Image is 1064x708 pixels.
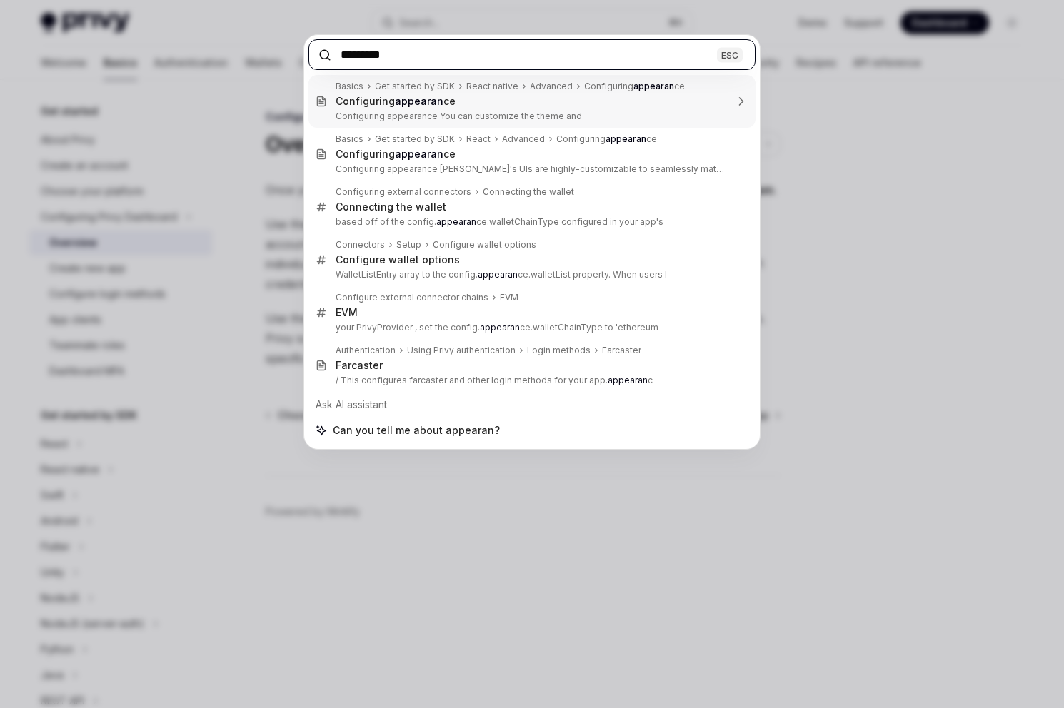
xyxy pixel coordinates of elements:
span: Can you tell me about appearan? [333,423,500,438]
div: Configuring ce [336,148,456,161]
div: Connectors [336,239,385,251]
div: Farcaster [336,359,383,372]
p: based off of the config. ce.walletChainType configured in your app's [336,216,726,228]
div: EVM [336,306,358,319]
div: Get started by SDK [375,81,455,92]
b: appearan [395,95,443,107]
b: appearan [436,216,476,227]
b: appearan [395,148,443,160]
p: WalletListEntry array to the config. ce.walletList property. When users l [336,269,726,280]
div: Advanced [502,133,545,145]
div: Farcaster [602,345,641,356]
div: Configuring external connectors [336,186,471,198]
div: Configure wallet options [433,239,536,251]
div: Connecting the wallet [483,186,574,198]
div: Basics [336,133,363,145]
p: your PrivyProvider , set the config. ce.walletChainType to 'ethereum- [336,322,726,333]
div: Advanced [530,81,573,92]
div: React [466,133,491,145]
div: Configuring ce [584,81,685,92]
div: Authentication [336,345,396,356]
div: Get started by SDK [375,133,455,145]
div: Login methods [527,345,591,356]
b: appearan [480,322,520,333]
div: Configure external connector chains [336,292,488,303]
div: Setup [396,239,421,251]
p: Configuring appearance [PERSON_NAME]'s UIs are highly-customizable to seamlessly match the [336,163,726,175]
div: ESC [717,47,743,62]
b: appearan [478,269,518,280]
div: Configuring ce [336,95,456,108]
b: appearan [633,81,674,91]
b: appearan [606,133,646,144]
b: appearan [608,375,648,385]
p: Configuring appearance You can customize the theme and [336,111,726,122]
p: / This configures farcaster and other login methods for your app. c [336,375,726,386]
div: Using Privy authentication [407,345,516,356]
div: Basics [336,81,363,92]
div: Configure wallet options [336,253,460,266]
div: Connecting the wallet [336,201,446,213]
div: Configuring ce [556,133,657,145]
div: React native [466,81,518,92]
div: EVM [500,292,518,303]
div: Ask AI assistant [308,392,756,418]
